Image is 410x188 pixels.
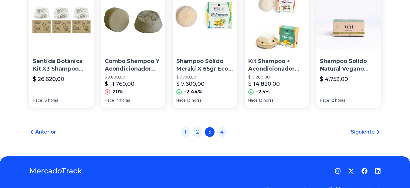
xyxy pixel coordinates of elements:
p: $ 9.800,00 [105,75,162,80]
span: Siguiente [351,128,375,136]
p: Sentida Botánica Kit X3 Shampoo Solido Pelo Seco Vegano 3c [33,57,90,73]
p: $ 7.600,00 [176,80,205,88]
span: 12 horas [330,98,345,103]
span: 13 horas [259,98,273,103]
a: Instagram [335,168,341,174]
a: 4 [217,127,227,137]
p: $ 4.752,00 [320,75,348,83]
p: Kit Shampoo + Acondicionador Sólidos Meraki Veganos [248,57,306,73]
a: Siguiente [351,128,381,136]
a: Facebook [361,168,368,174]
p: $ 15.200,00 [248,75,306,80]
p: -2,44% [184,88,202,96]
a: Twitter [348,168,354,174]
p: $ 14.820,00 [248,80,280,88]
span: Anterior [35,128,56,136]
p: Combo Shampoo Y Acondicionador Solido Natural [105,57,162,73]
span: Hace [33,98,42,103]
span: Hace [248,98,258,103]
span: Hace [320,98,329,103]
span: 14 horas [115,98,130,103]
p: $ 11.760,00 [105,80,134,88]
span: Hace [176,98,186,103]
span: 13 horas [187,98,202,103]
p: Shampoo Sólido Natural Vegano Fortalecedor Moringa 50g [320,57,377,73]
span: 13 horas [43,98,58,103]
a: 2 [193,127,202,137]
a: 1 [181,127,190,137]
p: -2,5% [256,88,270,96]
a: LinkedIn [375,168,381,174]
a: Anterior [29,128,56,136]
p: $ 7.790,00 [176,75,234,80]
p: 20% [113,88,124,96]
a: MercadoTrack [29,166,82,176]
p: $ 26.620,00 [33,75,64,83]
p: Shampoo Sólido Meraki X 65gr Eco Vegano - Anmat [176,57,234,73]
span: Hace [105,98,114,103]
